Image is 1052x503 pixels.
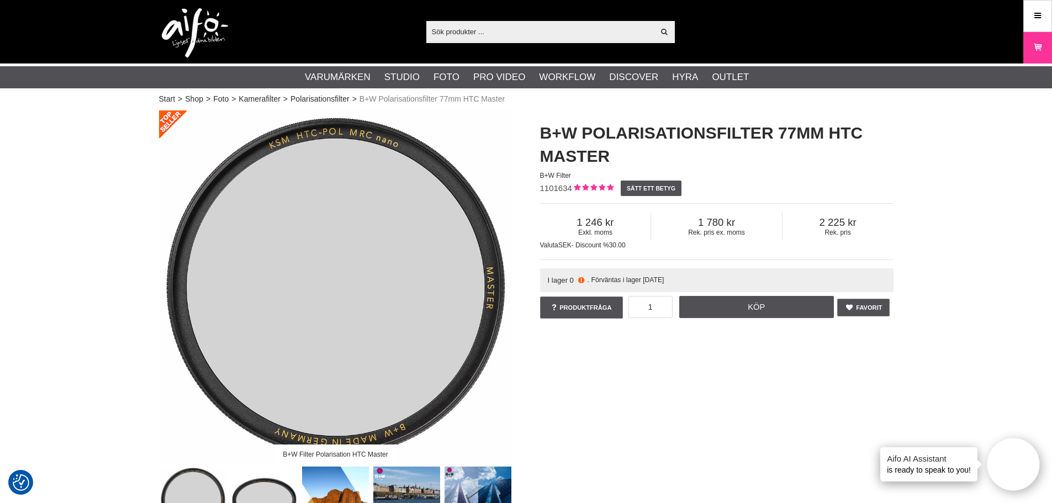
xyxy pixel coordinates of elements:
img: logo.png [162,8,228,58]
span: SEK [558,241,572,249]
span: 1 780 [651,216,781,229]
a: Hyra [672,70,698,84]
span: B+W Polarisationsfilter 77mm HTC Master [360,93,505,105]
a: Favorit [837,299,890,316]
span: 1101634 [540,183,572,193]
a: Polarisationsfilter [290,93,350,105]
span: B+W Filter [540,172,571,179]
span: 0 [570,276,574,284]
span: > [178,93,182,105]
i: Beställd [577,276,585,284]
span: I lager [547,276,568,284]
span: . Förväntas i lager [DATE] [588,276,664,284]
a: Outlet [712,70,749,84]
span: 2 225 [783,216,894,229]
span: Exkl. moms [540,229,651,236]
a: Foto [434,70,459,84]
span: > [352,93,357,105]
a: Studio [384,70,420,84]
h4: Aifo AI Assistant [887,453,971,464]
div: B+W Filter Polarisation HTC Master [274,444,398,464]
a: Varumärken [305,70,371,84]
button: Samtyckesinställningar [13,473,29,493]
input: Sök produkter ... [426,23,654,40]
span: Valuta [540,241,558,249]
a: Köp [679,296,834,318]
h1: B+W Polarisationsfilter 77mm HTC Master [540,121,894,168]
a: Pro Video [473,70,525,84]
span: Rek. pris ex. moms [651,229,781,236]
img: Revisit consent button [13,474,29,491]
span: 30.00 [609,241,626,249]
span: > [283,93,288,105]
span: 1 246 [540,216,651,229]
img: B+W Filter Polarisation HTC Master [159,110,512,464]
a: Start [159,93,176,105]
a: Shop [185,93,203,105]
span: Rek. pris [783,229,894,236]
span: > [231,93,236,105]
a: Foto [213,93,229,105]
a: Kamerafilter [239,93,280,105]
div: is ready to speak to you! [880,447,977,481]
a: Sätt ett betyg [621,181,682,196]
span: > [206,93,210,105]
a: Workflow [539,70,595,84]
a: Discover [609,70,658,84]
span: - Discount % [572,241,609,249]
div: Kundbetyg: 5.00 [572,183,614,194]
a: Produktfråga [540,296,623,319]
